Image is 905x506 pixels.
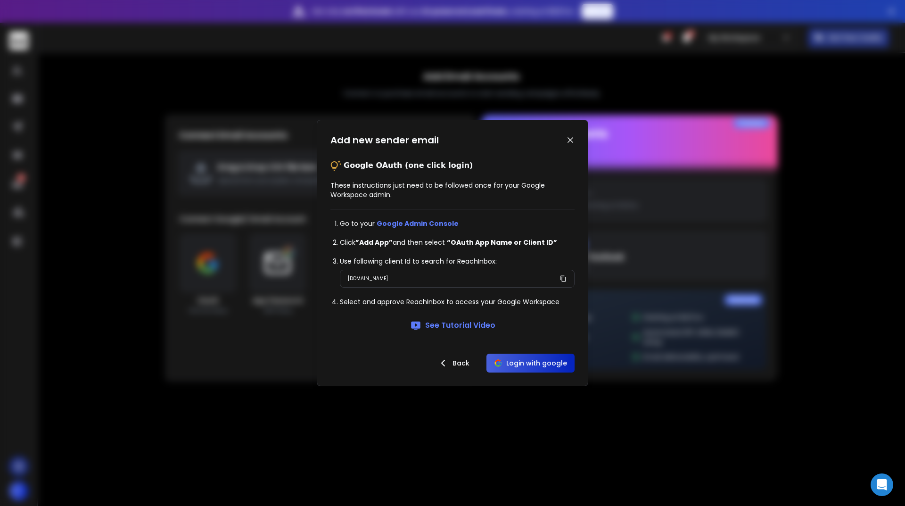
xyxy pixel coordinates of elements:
[340,297,575,307] li: Select and approve ReachInbox to access your Google Workspace
[344,160,473,171] p: Google OAuth (one click login)
[486,354,575,373] button: Login with google
[447,238,557,247] strong: “OAuth App Name or Client ID”
[871,473,893,496] div: Open Intercom Messenger
[340,238,575,247] li: Click and then select
[355,238,393,247] strong: ”Add App”
[377,219,459,228] a: Google Admin Console
[330,160,342,171] img: tips
[330,181,575,199] p: These instructions just need to be followed once for your Google Workspace admin.
[340,257,575,266] li: Use following client Id to search for ReachInbox:
[410,320,495,331] a: See Tutorial Video
[348,274,388,283] p: [DOMAIN_NAME]
[430,354,477,373] button: Back
[330,133,439,147] h1: Add new sender email
[340,219,575,228] li: Go to your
